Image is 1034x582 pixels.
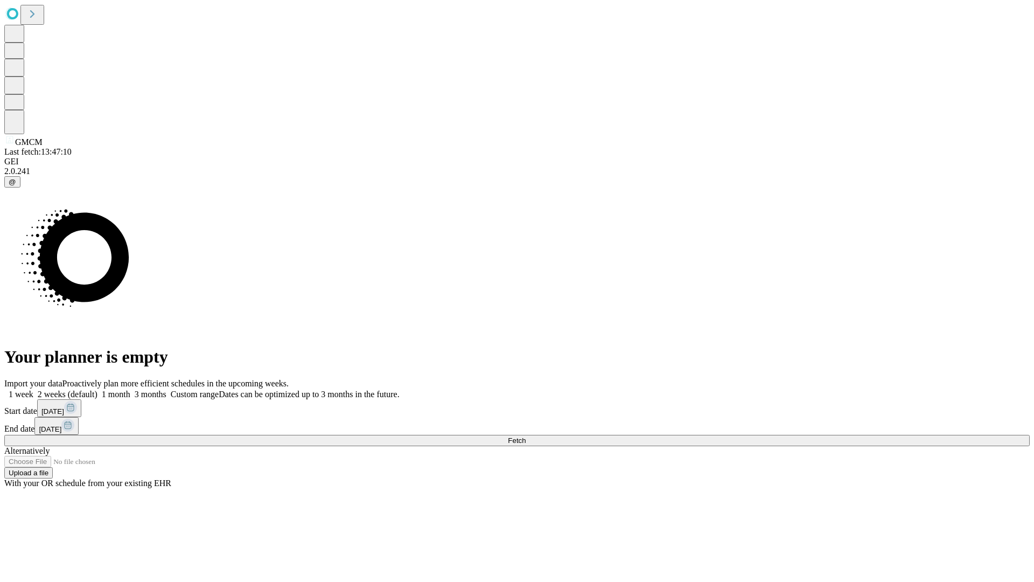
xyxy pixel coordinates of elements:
[4,147,72,156] span: Last fetch: 13:47:10
[9,390,33,399] span: 1 week
[219,390,399,399] span: Dates can be optimized up to 3 months in the future.
[39,425,61,433] span: [DATE]
[171,390,219,399] span: Custom range
[15,137,43,147] span: GMCM
[4,417,1030,435] div: End date
[4,446,50,455] span: Alternatively
[508,436,526,445] span: Fetch
[4,347,1030,367] h1: Your planner is empty
[37,399,81,417] button: [DATE]
[9,178,16,186] span: @
[4,467,53,479] button: Upload a file
[135,390,166,399] span: 3 months
[41,407,64,415] span: [DATE]
[4,157,1030,167] div: GEI
[34,417,79,435] button: [DATE]
[38,390,97,399] span: 2 weeks (default)
[4,176,20,188] button: @
[4,479,171,488] span: With your OR schedule from your existing EHR
[62,379,289,388] span: Proactively plan more efficient schedules in the upcoming weeks.
[102,390,130,399] span: 1 month
[4,167,1030,176] div: 2.0.241
[4,435,1030,446] button: Fetch
[4,399,1030,417] div: Start date
[4,379,62,388] span: Import your data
